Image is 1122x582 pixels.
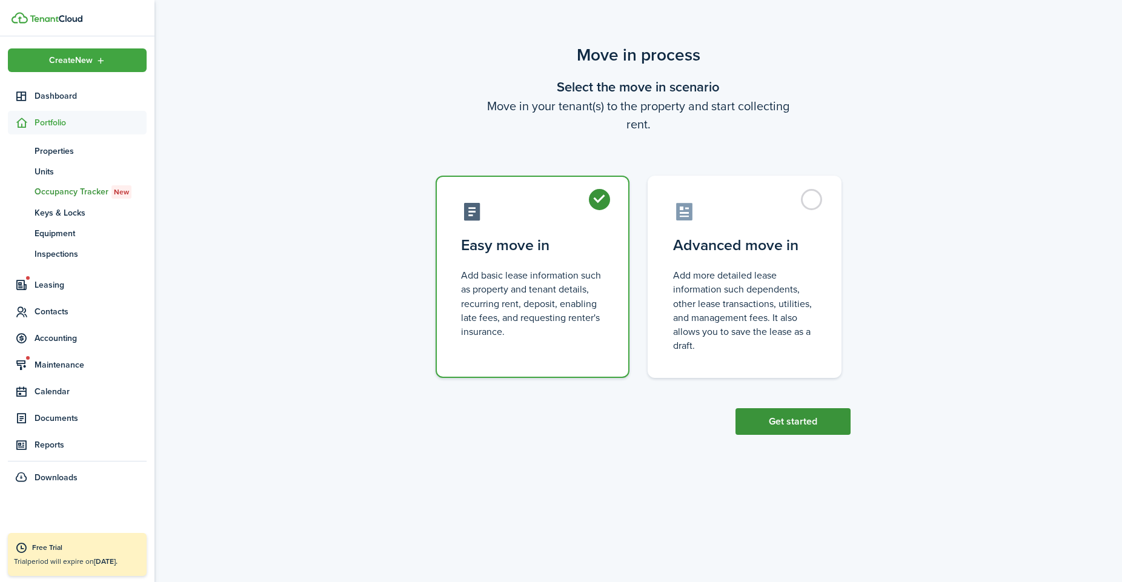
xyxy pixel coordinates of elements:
scenario-title: Move in process [427,42,851,68]
span: Keys & Locks [35,207,147,219]
wizard-step-header-title: Select the move in scenario [427,77,851,97]
span: Leasing [35,279,147,291]
img: TenantCloud [12,12,28,24]
a: Keys & Locks [8,202,147,223]
span: Downloads [35,471,78,484]
control-radio-card-title: Advanced move in [673,234,816,256]
a: Free TrialTrialperiod will expire on[DATE]. [8,533,147,576]
span: Create New [49,56,93,65]
p: Trial [14,556,141,567]
span: period will expire on [27,556,118,567]
a: Units [8,161,147,182]
span: Occupancy Tracker [35,185,147,199]
span: Contacts [35,305,147,318]
a: Properties [8,141,147,161]
span: New [114,187,129,197]
b: [DATE]. [94,556,118,567]
span: Properties [35,145,147,157]
span: Calendar [35,385,147,398]
span: Maintenance [35,359,147,371]
div: Free Trial [32,542,141,554]
span: Dashboard [35,90,147,102]
a: Inspections [8,243,147,264]
span: Units [35,165,147,178]
span: Inspections [35,248,147,260]
control-radio-card-description: Add basic lease information such as property and tenant details, recurring rent, deposit, enablin... [461,268,604,339]
a: Equipment [8,223,147,243]
img: TenantCloud [30,15,82,22]
a: Occupancy TrackerNew [8,182,147,202]
a: Reports [8,433,147,457]
span: Equipment [35,227,147,240]
span: Documents [35,412,147,425]
a: Dashboard [8,84,147,108]
button: Open menu [8,48,147,72]
span: Accounting [35,332,147,345]
wizard-step-header-description: Move in your tenant(s) to the property and start collecting rent. [427,97,851,133]
span: Reports [35,438,147,451]
span: Portfolio [35,116,147,129]
button: Get started [735,408,851,435]
control-radio-card-title: Easy move in [461,234,604,256]
control-radio-card-description: Add more detailed lease information such dependents, other lease transactions, utilities, and man... [673,268,816,352]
